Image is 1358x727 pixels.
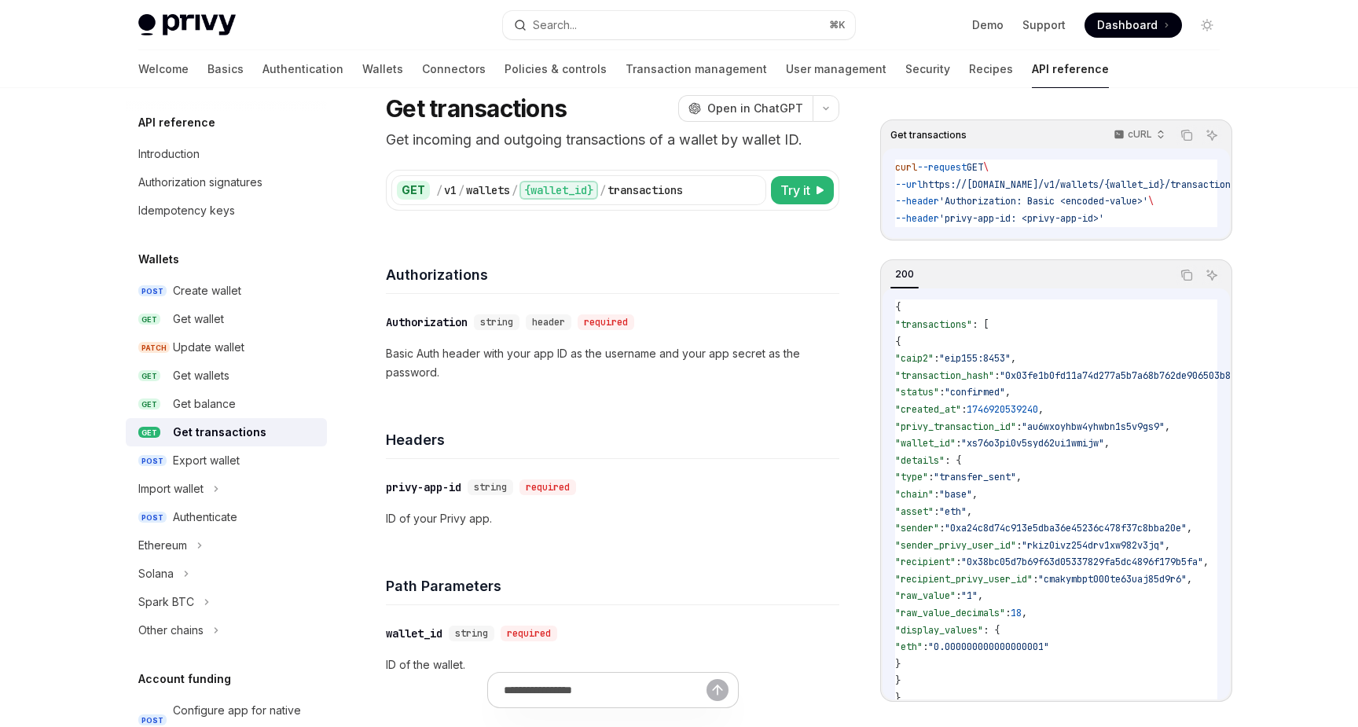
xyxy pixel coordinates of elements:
[126,390,327,418] a: GETGet balance
[138,50,189,88] a: Welcome
[262,50,343,88] a: Authentication
[1195,13,1220,38] button: Toggle dark mode
[126,446,327,475] a: POSTExport wallet
[138,314,160,325] span: GET
[961,589,978,602] span: "1"
[895,352,934,365] span: "caip2"
[890,129,967,141] span: Get transactions
[934,352,939,365] span: :
[138,201,235,220] div: Idempotency keys
[786,50,886,88] a: User management
[939,488,972,501] span: "base"
[983,624,1000,637] span: : {
[474,481,507,494] span: string
[939,522,945,534] span: :
[126,418,327,446] a: GETGet transactions
[1022,539,1165,552] span: "rkiz0ivz254drv1xw982v3jq"
[895,471,928,483] span: "type"
[895,212,939,225] span: --header
[138,621,204,640] div: Other chains
[138,593,194,611] div: Spark BTC
[895,607,1005,619] span: "raw_value_decimals"
[895,403,961,416] span: "created_at"
[939,212,1104,225] span: 'privy-app-id: <privy-app-id>'
[934,505,939,518] span: :
[1165,420,1170,433] span: ,
[895,589,956,602] span: "raw_value"
[126,531,327,560] button: Ethereum
[138,14,236,36] img: light logo
[386,129,839,151] p: Get incoming and outgoing transactions of a wallet by wallet ID.
[173,395,236,413] div: Get balance
[895,522,939,534] span: "sender"
[923,641,928,653] span: :
[983,161,989,174] span: \
[512,182,518,198] div: /
[1165,539,1170,552] span: ,
[895,369,994,382] span: "transaction_hash"
[455,627,488,640] span: string
[126,333,327,362] a: PATCHUpdate wallet
[895,195,939,207] span: --header
[607,182,683,198] div: transactions
[505,50,607,88] a: Policies & controls
[519,181,598,200] div: {wallet_id}
[533,16,577,35] div: Search...
[173,281,241,300] div: Create wallet
[895,674,901,687] span: }
[1022,607,1027,619] span: ,
[707,679,729,701] button: Send message
[890,265,919,284] div: 200
[138,285,167,297] span: POST
[895,420,1016,433] span: "privy_transaction_id"
[173,338,244,357] div: Update wallet
[895,301,901,314] span: {
[934,471,1016,483] span: "transfer_sent"
[126,475,327,503] button: Import wallet
[895,556,956,568] span: "recipient"
[967,161,983,174] span: GET
[972,318,989,331] span: : [
[138,564,174,583] div: Solana
[126,560,327,588] button: Solana
[972,488,978,501] span: ,
[532,316,565,329] span: header
[173,508,237,527] div: Authenticate
[444,182,457,198] div: v1
[1176,265,1197,285] button: Copy the contents from the code block
[138,342,170,354] span: PATCH
[939,352,1011,365] span: "eip155:8453"
[138,479,204,498] div: Import wallet
[126,140,327,168] a: Introduction
[928,641,1049,653] span: "0.000000000000000001"
[1016,539,1022,552] span: :
[895,454,945,467] span: "details"
[207,50,244,88] a: Basics
[939,386,945,398] span: :
[972,17,1004,33] a: Demo
[173,366,229,385] div: Get wallets
[362,50,403,88] a: Wallets
[138,670,231,688] h5: Account funding
[923,178,1236,191] span: https://[DOMAIN_NAME]/v1/wallets/{wallet_id}/transactions
[503,11,855,39] button: Search...⌘K
[126,362,327,390] a: GETGet wallets
[578,314,634,330] div: required
[961,556,1203,568] span: "0x38bc05d7b69f63d05337829fa5dc4896f179b5fa"
[504,673,707,707] input: Ask a question...
[386,314,468,330] div: Authorization
[978,589,983,602] span: ,
[386,479,461,495] div: privy-app-id
[969,50,1013,88] a: Recipes
[1016,420,1022,433] span: :
[1105,122,1172,149] button: cURL
[1011,352,1016,365] span: ,
[126,305,327,333] a: GETGet wallet
[1148,195,1154,207] span: \
[939,195,1148,207] span: 'Authorization: Basic <encoded-value>'
[917,161,967,174] span: --request
[1022,17,1066,33] a: Support
[386,344,839,382] p: Basic Auth header with your app ID as the username and your app secret as the password.
[1104,437,1110,450] span: ,
[397,181,430,200] div: GET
